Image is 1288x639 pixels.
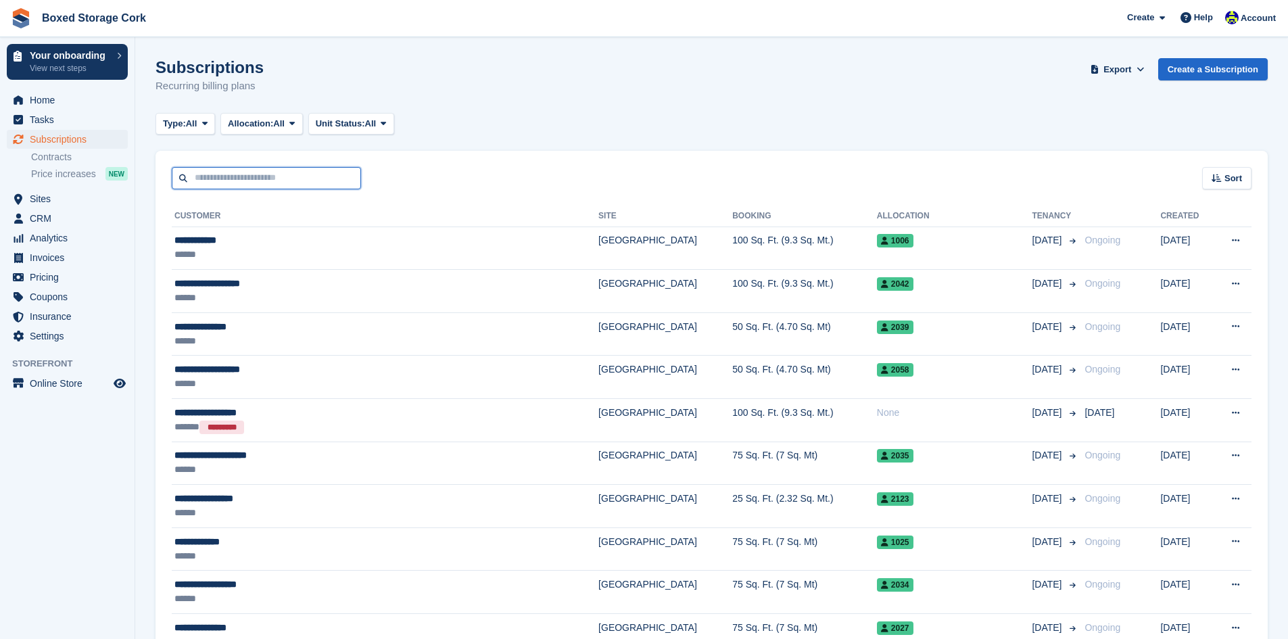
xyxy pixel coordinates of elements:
span: 2123 [877,492,913,506]
span: Coupons [30,287,111,306]
button: Type: All [156,113,215,135]
img: stora-icon-8386f47178a22dfd0bd8f6a31ec36ba5ce8667c1dd55bd0f319d3a0aa187defe.svg [11,8,31,28]
button: Allocation: All [220,113,303,135]
a: menu [7,268,128,287]
span: Ongoing [1084,579,1120,590]
td: [GEOGRAPHIC_DATA] [598,399,732,442]
span: Ongoing [1084,450,1120,460]
td: [DATE] [1160,312,1213,356]
a: Price increases NEW [31,166,128,181]
span: Settings [30,327,111,346]
span: Ongoing [1084,536,1120,547]
div: NEW [105,167,128,181]
span: Ongoing [1084,493,1120,504]
button: Unit Status: All [308,113,394,135]
p: Your onboarding [30,51,110,60]
td: [GEOGRAPHIC_DATA] [598,485,732,528]
span: All [365,117,377,131]
img: Vincent [1225,11,1239,24]
td: [DATE] [1160,442,1213,485]
a: menu [7,91,128,110]
a: menu [7,110,128,129]
span: Ongoing [1084,278,1120,289]
span: [DATE] [1032,577,1064,592]
a: menu [7,374,128,393]
span: Create [1127,11,1154,24]
td: [DATE] [1160,356,1213,399]
td: [DATE] [1160,571,1213,614]
button: Export [1088,58,1147,80]
a: menu [7,130,128,149]
span: 2034 [877,578,913,592]
span: Invoices [30,248,111,267]
span: [DATE] [1032,277,1064,291]
span: Type: [163,117,186,131]
span: Ongoing [1084,622,1120,633]
span: Storefront [12,357,135,371]
span: CRM [30,209,111,228]
span: Subscriptions [30,130,111,149]
a: Your onboarding View next steps [7,44,128,80]
p: View next steps [30,62,110,74]
a: menu [7,248,128,267]
th: Tenancy [1032,206,1079,227]
a: menu [7,307,128,326]
span: 1025 [877,536,913,549]
span: All [273,117,285,131]
td: 100 Sq. Ft. (9.3 Sq. Mt.) [732,399,877,442]
th: Created [1160,206,1213,227]
span: [DATE] [1032,320,1064,334]
span: 2027 [877,621,913,635]
span: Analytics [30,229,111,247]
a: Preview store [112,375,128,392]
span: 2058 [877,363,913,377]
td: [GEOGRAPHIC_DATA] [598,527,732,571]
span: 2039 [877,321,913,334]
span: 2035 [877,449,913,463]
td: 50 Sq. Ft. (4.70 Sq. Mt) [732,312,877,356]
td: 100 Sq. Ft. (9.3 Sq. Mt.) [732,270,877,313]
span: 1006 [877,234,913,247]
span: [DATE] [1032,233,1064,247]
span: Price increases [31,168,96,181]
td: 25 Sq. Ft. (2.32 Sq. Mt.) [732,485,877,528]
a: Create a Subscription [1158,58,1268,80]
span: Ongoing [1084,364,1120,375]
span: [DATE] [1032,535,1064,549]
span: Allocation: [228,117,273,131]
span: Tasks [30,110,111,129]
p: Recurring billing plans [156,78,264,94]
span: Unit Status: [316,117,365,131]
span: Pricing [30,268,111,287]
th: Booking [732,206,877,227]
span: [DATE] [1032,406,1064,420]
a: menu [7,287,128,306]
td: 75 Sq. Ft. (7 Sq. Mt) [732,571,877,614]
span: [DATE] [1032,448,1064,463]
a: menu [7,209,128,228]
div: None [877,406,1032,420]
td: [GEOGRAPHIC_DATA] [598,442,732,485]
td: [DATE] [1160,399,1213,442]
td: [GEOGRAPHIC_DATA] [598,356,732,399]
span: Home [30,91,111,110]
td: [GEOGRAPHIC_DATA] [598,270,732,313]
td: [DATE] [1160,485,1213,528]
td: 50 Sq. Ft. (4.70 Sq. Mt) [732,356,877,399]
span: All [186,117,197,131]
h1: Subscriptions [156,58,264,76]
td: [GEOGRAPHIC_DATA] [598,312,732,356]
th: Allocation [877,206,1032,227]
th: Customer [172,206,598,227]
span: [DATE] [1084,407,1114,418]
a: menu [7,189,128,208]
span: Ongoing [1084,321,1120,332]
a: menu [7,327,128,346]
a: Contracts [31,151,128,164]
th: Site [598,206,732,227]
span: Ongoing [1084,235,1120,245]
span: Account [1241,11,1276,25]
td: [GEOGRAPHIC_DATA] [598,227,732,270]
a: menu [7,229,128,247]
td: 100 Sq. Ft. (9.3 Sq. Mt.) [732,227,877,270]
